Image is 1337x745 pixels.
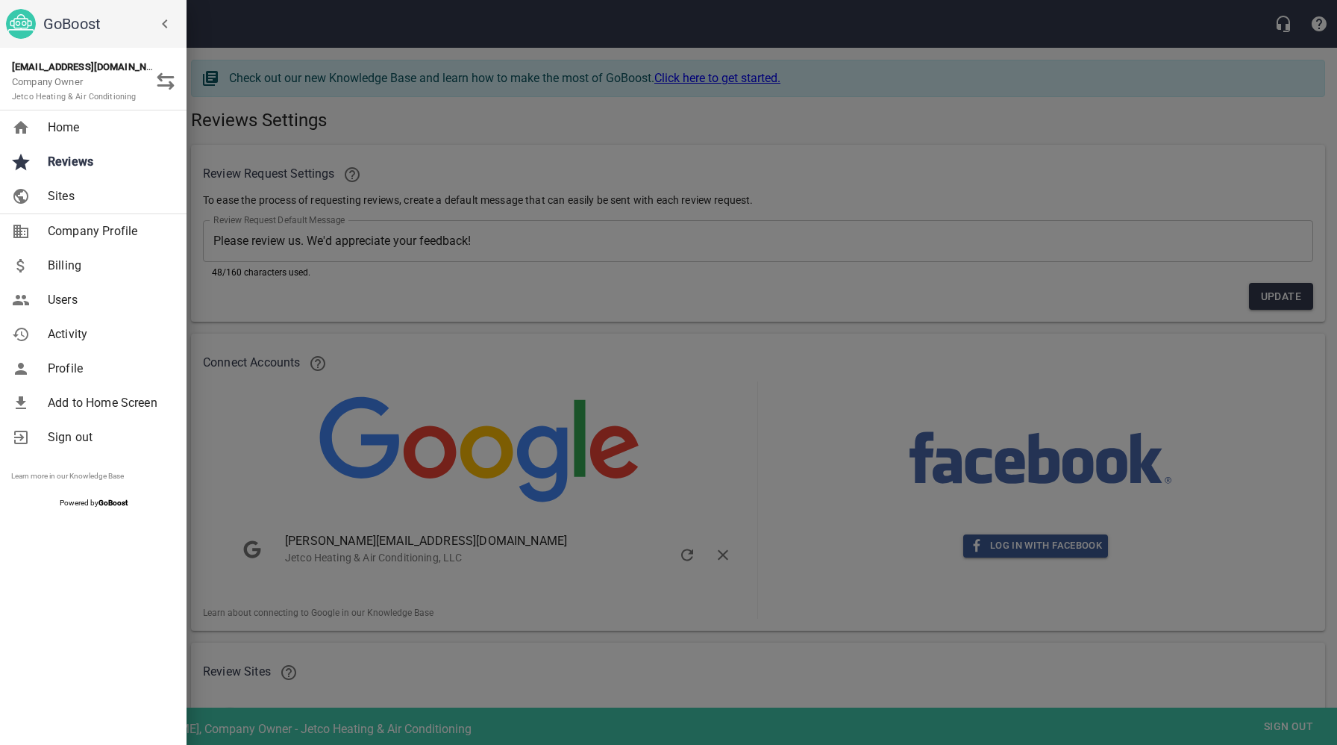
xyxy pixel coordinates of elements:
[148,63,184,99] button: Switch Role
[48,394,169,412] span: Add to Home Screen
[48,222,169,240] span: Company Profile
[48,257,169,275] span: Billing
[48,428,169,446] span: Sign out
[12,92,136,102] small: Jetco Heating & Air Conditioning
[12,61,169,72] strong: [EMAIL_ADDRESS][DOMAIN_NAME]
[43,12,181,36] h6: GoBoost
[48,325,169,343] span: Activity
[60,499,128,507] span: Powered by
[48,153,169,171] span: Reviews
[11,472,124,480] a: Learn more in our Knowledge Base
[48,187,169,205] span: Sites
[48,119,169,137] span: Home
[48,291,169,309] span: Users
[98,499,128,507] strong: GoBoost
[6,9,36,39] img: go_boost_head.png
[48,360,169,378] span: Profile
[12,76,136,102] span: Company Owner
